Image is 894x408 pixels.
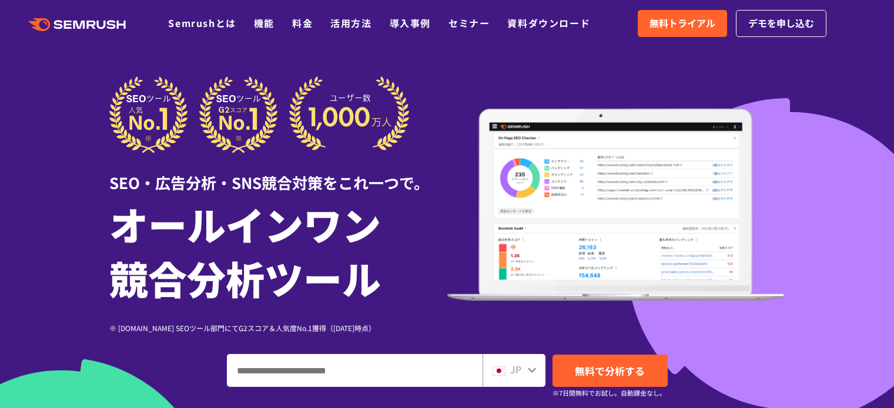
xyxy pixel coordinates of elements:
h1: オールインワン 競合分析ツール [109,197,447,305]
div: ※ [DOMAIN_NAME] SEOツール部門にてG2スコア＆人気度No.1獲得（[DATE]時点） [109,322,447,333]
a: 資料ダウンロード [507,16,590,30]
a: 無料トライアル [638,10,727,37]
span: 無料トライアル [649,16,715,31]
a: デモを申し込む [736,10,826,37]
div: SEO・広告分析・SNS競合対策をこれ一つで。 [109,153,447,194]
input: ドメイン、キーワードまたはURLを入力してください [227,355,482,386]
a: 無料で分析する [553,355,668,387]
a: 機能 [254,16,274,30]
a: 活用方法 [330,16,371,30]
span: デモを申し込む [748,16,814,31]
small: ※7日間無料でお試し。自動課金なし。 [553,387,666,399]
a: 導入事例 [390,16,431,30]
a: セミナー [448,16,490,30]
a: Semrushとは [168,16,236,30]
span: JP [510,362,521,376]
span: 無料で分析する [575,363,645,378]
a: 料金 [292,16,313,30]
